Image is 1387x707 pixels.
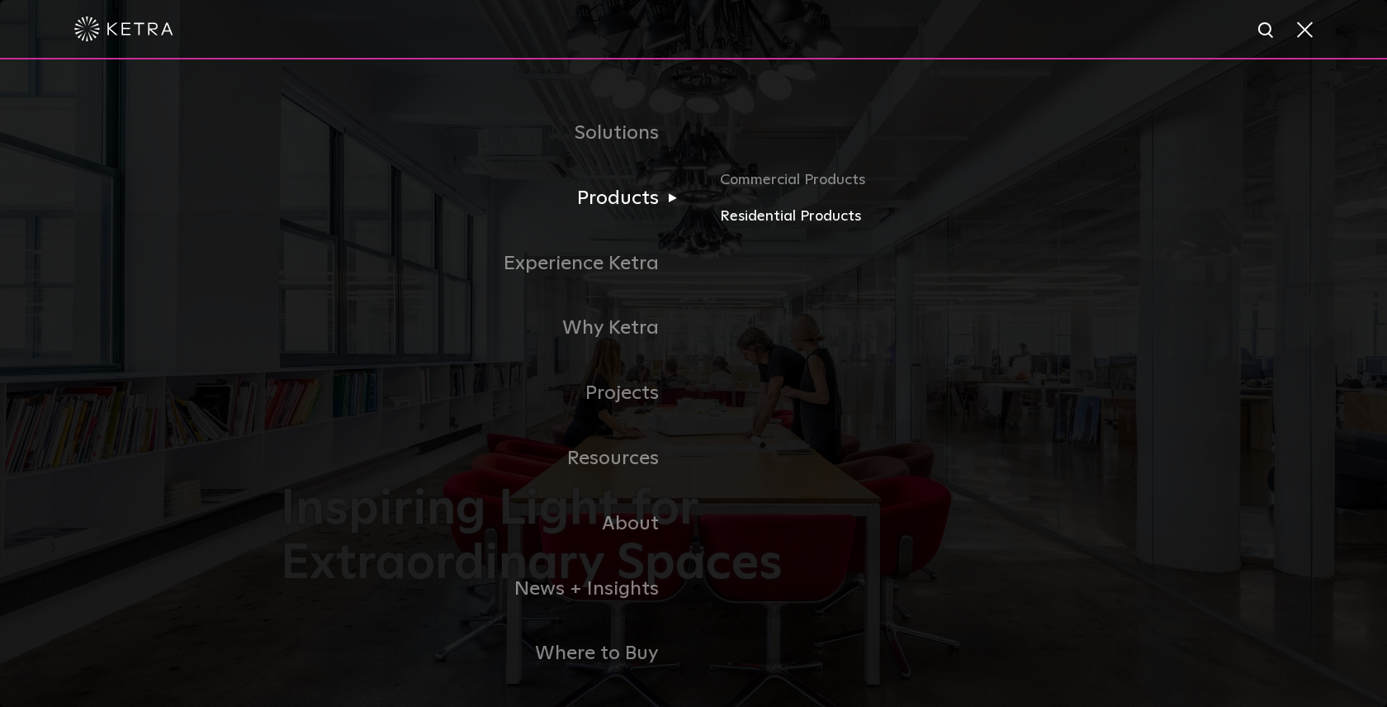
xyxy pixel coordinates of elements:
[281,231,693,297] a: Experience Ketra
[281,557,693,622] a: News + Insights
[720,205,1106,229] a: Residential Products
[720,168,1106,205] a: Commercial Products
[281,491,693,557] a: About
[281,621,693,686] a: Where to Buy
[281,101,1106,686] div: Navigation Menu
[281,296,693,361] a: Why Ketra
[281,101,693,166] a: Solutions
[74,17,173,41] img: ketra-logo-2019-white
[281,166,693,231] a: Products
[281,426,693,491] a: Resources
[1257,21,1277,41] img: search icon
[281,361,693,426] a: Projects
